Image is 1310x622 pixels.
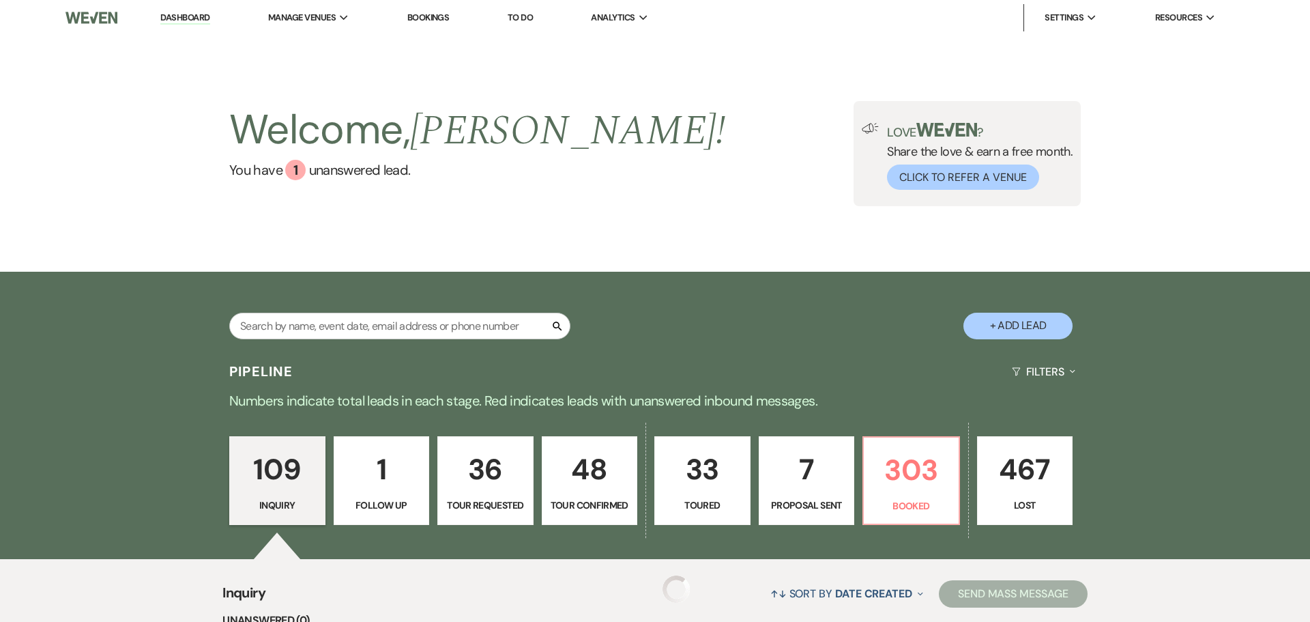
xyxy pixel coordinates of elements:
[334,436,430,525] a: 1Follow Up
[407,12,450,23] a: Bookings
[879,123,1073,190] div: Share the love & earn a free month.
[986,498,1064,513] p: Lost
[654,436,751,525] a: 33Toured
[872,498,950,513] p: Booked
[977,436,1073,525] a: 467Lost
[446,498,525,513] p: Tour Requested
[862,123,879,134] img: loud-speaker-illustration.svg
[343,498,421,513] p: Follow Up
[770,586,787,601] span: ↑↓
[268,11,336,25] span: Manage Venues
[916,123,977,137] img: weven-logo-green.svg
[963,313,1073,339] button: + Add Lead
[887,123,1073,139] p: Love ?
[862,436,960,525] a: 303Booked
[229,436,325,525] a: 109Inquiry
[508,12,533,23] a: To Do
[663,447,742,492] p: 33
[65,3,117,32] img: Weven Logo
[663,498,742,513] p: Toured
[229,160,725,180] a: You have 1 unanswered lead.
[768,498,846,513] p: Proposal Sent
[765,576,929,612] button: Sort By Date Created
[759,436,855,525] a: 7Proposal Sent
[768,447,846,492] p: 7
[164,390,1146,412] p: Numbers indicate total leads in each stage. Red indicates leads with unanswered inbound messages.
[229,313,570,339] input: Search by name, event date, email address or phone number
[986,447,1064,492] p: 467
[1045,11,1083,25] span: Settings
[835,586,912,601] span: Date Created
[410,100,725,162] span: [PERSON_NAME] !
[222,582,265,612] span: Inquiry
[939,580,1088,608] button: Send Mass Message
[887,165,1039,190] button: Click to Refer a Venue
[343,447,421,492] p: 1
[229,101,725,160] h2: Welcome,
[285,160,306,180] div: 1
[551,498,629,513] p: Tour Confirmed
[437,436,534,525] a: 36Tour Requested
[591,11,635,25] span: Analytics
[1155,11,1202,25] span: Resources
[663,576,690,603] img: loading spinner
[551,447,629,492] p: 48
[446,447,525,492] p: 36
[229,362,293,381] h3: Pipeline
[542,436,638,525] a: 48Tour Confirmed
[238,498,317,513] p: Inquiry
[1006,354,1081,390] button: Filters
[160,12,209,25] a: Dashboard
[872,447,950,493] p: 303
[238,447,317,492] p: 109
